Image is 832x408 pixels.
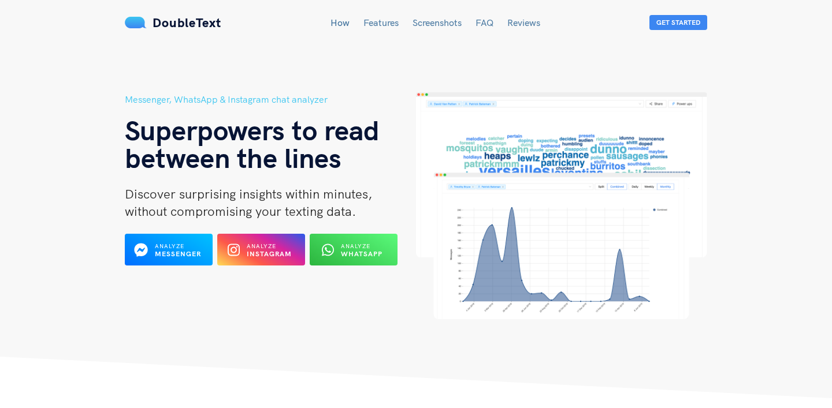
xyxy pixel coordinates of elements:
[330,17,350,28] a: How
[125,140,341,175] span: between the lines
[153,14,221,31] span: DoubleText
[341,242,370,250] span: Analyze
[413,17,462,28] a: Screenshots
[363,17,399,28] a: Features
[125,17,147,28] img: mS3x8y1f88AAAAABJRU5ErkJggg==
[125,203,356,219] span: without compromising your texting data.
[416,92,707,319] img: hero
[247,249,292,258] b: Instagram
[125,234,213,265] button: Analyze Messenger
[341,249,382,258] b: WhatsApp
[507,17,540,28] a: Reviews
[125,113,380,147] span: Superpowers to read
[247,242,276,250] span: Analyze
[649,15,707,30] button: Get Started
[476,17,493,28] a: FAQ
[155,249,201,258] b: Messenger
[217,249,305,259] a: Analyze Instagram
[125,186,372,202] span: Discover surprising insights within minutes,
[310,234,398,265] button: Analyze WhatsApp
[310,249,398,259] a: Analyze WhatsApp
[217,234,305,265] button: Analyze Instagram
[155,242,184,250] span: Analyze
[125,14,221,31] a: DoubleText
[125,249,213,259] a: Analyze Messenger
[125,92,416,107] h5: Messenger, WhatsApp & Instagram chat analyzer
